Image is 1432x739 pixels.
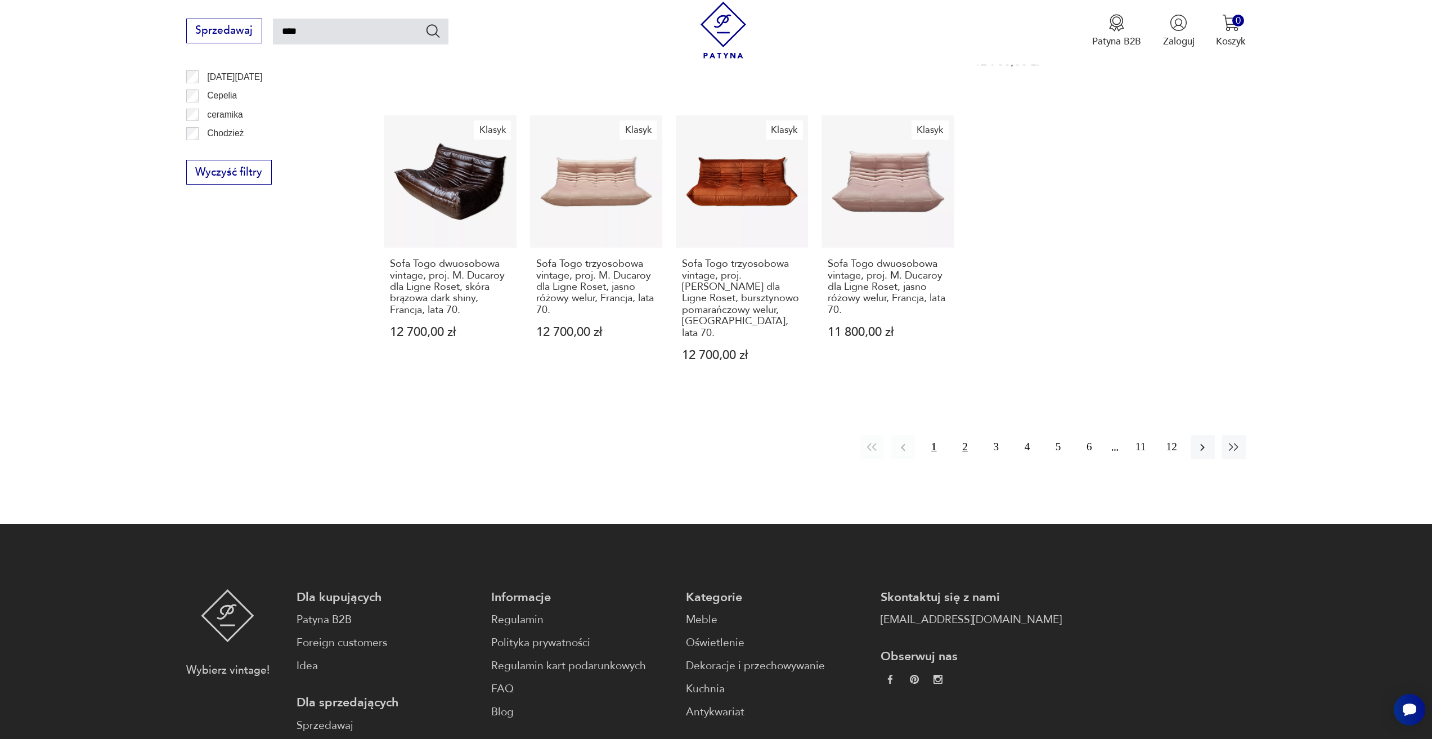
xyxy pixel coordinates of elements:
[881,648,1062,665] p: Obserwuj nas
[1163,35,1195,48] p: Zaloguj
[881,612,1062,628] a: [EMAIL_ADDRESS][DOMAIN_NAME]
[676,115,808,388] a: KlasykSofa Togo trzyosobowa vintage, proj. M. Ducaroy dla Ligne Roset, bursztynowo pomarańczowy w...
[1222,14,1240,32] img: Ikona koszyka
[1015,435,1039,459] button: 4
[491,704,672,720] a: Blog
[390,326,510,338] p: 12 700,00 zł
[536,326,657,338] p: 12 700,00 zł
[973,56,1094,68] p: 12 700,00 zł
[186,19,262,43] button: Sprzedawaj
[933,675,942,684] img: c2fd9cf7f39615d9d6839a72ae8e59e5.webp
[886,675,895,684] img: da9060093f698e4c3cedc1453eec5031.webp
[1160,435,1184,459] button: 12
[491,658,672,674] a: Regulamin kart podarunkowych
[984,435,1008,459] button: 3
[828,258,948,316] h3: Sofa Togo dwuosobowa vintage, proj. M. Ducaroy dla Ligne Roset, jasno różowy welur, Francja, lata...
[1077,435,1101,459] button: 6
[686,658,867,674] a: Dekoracje i przechowywanie
[686,612,867,628] a: Meble
[686,589,867,606] p: Kategorie
[297,718,478,734] a: Sprzedawaj
[1216,35,1246,48] p: Koszyk
[1394,694,1425,725] iframe: Smartsupp widget button
[1108,14,1125,32] img: Ikona medalu
[686,704,867,720] a: Antykwariat
[682,350,802,361] p: 12 700,00 zł
[297,589,478,606] p: Dla kupujących
[828,326,948,338] p: 11 800,00 zł
[207,70,262,84] p: [DATE][DATE]
[297,635,478,651] a: Foreign customers
[695,2,752,59] img: Patyna - sklep z meblami i dekoracjami vintage
[1128,435,1152,459] button: 11
[1216,14,1246,48] button: 0Koszyk
[922,435,946,459] button: 1
[491,681,672,697] a: FAQ
[1232,15,1244,26] div: 0
[1163,14,1195,48] button: Zaloguj
[297,695,478,711] p: Dla sprzedających
[186,27,262,36] a: Sprzedawaj
[1092,35,1141,48] p: Patyna B2B
[491,635,672,651] a: Polityka prywatności
[953,435,977,459] button: 2
[297,612,478,628] a: Patyna B2B
[686,635,867,651] a: Oświetlenie
[1046,435,1070,459] button: 5
[390,258,510,316] h3: Sofa Togo dwuosobowa vintage, proj. M. Ducaroy dla Ligne Roset, skóra brązowa dark shiny, Francja...
[1092,14,1141,48] a: Ikona medaluPatyna B2B
[491,589,672,606] p: Informacje
[201,589,254,642] img: Patyna - sklep z meblami i dekoracjami vintage
[207,108,243,122] p: ceramika
[491,612,672,628] a: Regulamin
[1092,14,1141,48] button: Patyna B2B
[536,258,657,316] h3: Sofa Togo trzyosobowa vintage, proj. M. Ducaroy dla Ligne Roset, jasno różowy welur, Francja, lat...
[425,23,441,39] button: Szukaj
[1170,14,1187,32] img: Ikonka użytkownika
[822,115,954,388] a: KlasykSofa Togo dwuosobowa vintage, proj. M. Ducaroy dla Ligne Roset, jasno różowy welur, Francja...
[186,160,272,185] button: Wyczyść filtry
[207,88,237,103] p: Cepelia
[297,658,478,674] a: Idea
[207,145,241,160] p: Ćmielów
[881,589,1062,606] p: Skontaktuj się z nami
[207,126,244,141] p: Chodzież
[682,258,802,339] h3: Sofa Togo trzyosobowa vintage, proj. [PERSON_NAME] dla Ligne Roset, bursztynowo pomarańczowy welu...
[186,662,270,679] p: Wybierz vintage!
[384,115,516,388] a: KlasykSofa Togo dwuosobowa vintage, proj. M. Ducaroy dla Ligne Roset, skóra brązowa dark shiny, F...
[686,681,867,697] a: Kuchnia
[910,675,919,684] img: 37d27d81a828e637adc9f9cb2e3d3a8a.webp
[530,115,662,388] a: KlasykSofa Togo trzyosobowa vintage, proj. M. Ducaroy dla Ligne Roset, jasno różowy welur, Francj...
